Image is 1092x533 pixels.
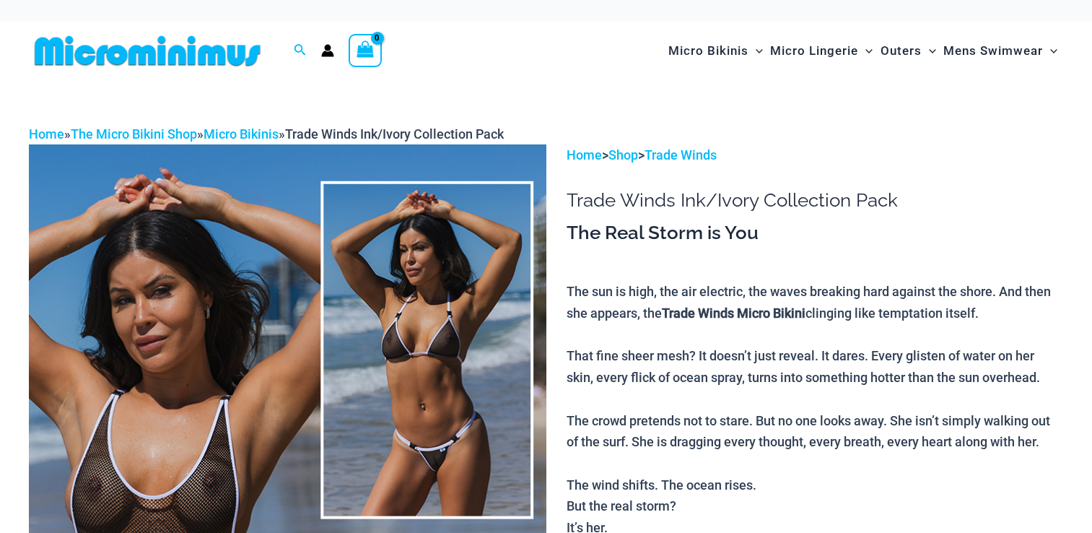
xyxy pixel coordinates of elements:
span: Menu Toggle [1043,32,1057,69]
h1: Trade Winds Ink/Ivory Collection Pack [567,189,1063,212]
span: Outers [881,32,922,69]
a: View Shopping Cart, empty [349,34,382,67]
span: Menu Toggle [748,32,763,69]
a: Trade Winds [645,147,717,162]
h3: The Real Storm is You [567,221,1063,246]
a: Micro BikinisMenu ToggleMenu Toggle [665,29,766,73]
a: OutersMenu ToggleMenu Toggle [877,29,940,73]
span: Micro Bikinis [668,32,748,69]
span: Menu Toggle [922,32,936,69]
span: Mens Swimwear [943,32,1043,69]
a: Home [29,126,64,142]
span: Micro Lingerie [770,32,858,69]
a: Micro LingerieMenu ToggleMenu Toggle [766,29,876,73]
a: Home [567,147,602,162]
span: Trade Winds Ink/Ivory Collection Pack [285,126,504,142]
a: Shop [608,147,638,162]
span: Menu Toggle [858,32,873,69]
a: Account icon link [321,44,334,57]
img: MM SHOP LOGO FLAT [29,35,266,67]
p: > > [567,144,1063,166]
b: Trade Winds Micro Bikini [662,305,805,321]
nav: Site Navigation [663,27,1063,75]
a: The Micro Bikini Shop [71,126,197,142]
span: » » » [29,126,504,142]
a: Search icon link [294,42,307,60]
a: Mens SwimwearMenu ToggleMenu Toggle [940,29,1061,73]
a: Micro Bikinis [204,126,279,142]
